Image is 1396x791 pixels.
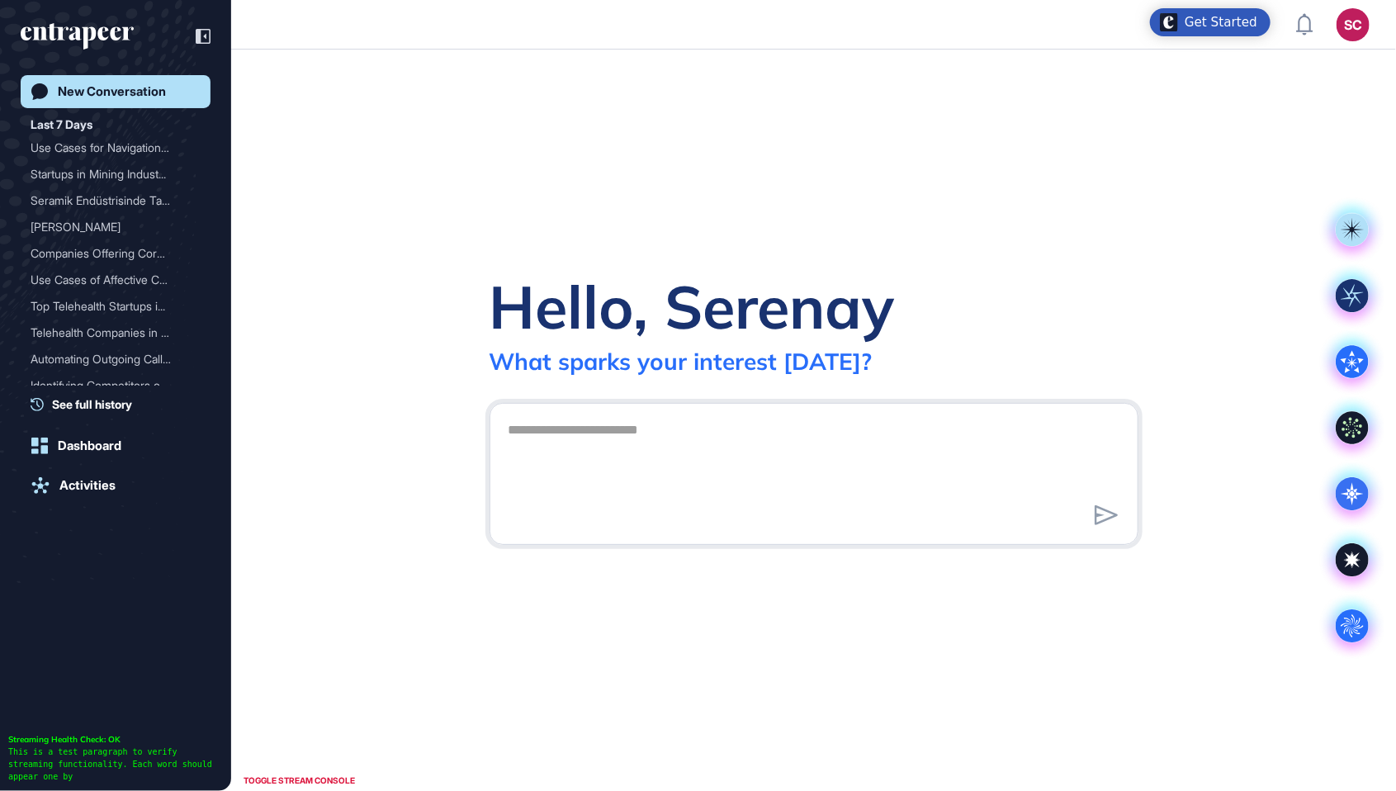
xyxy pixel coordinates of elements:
div: Telehealth Companies in the US: A Focus on the Health Industry [31,320,201,346]
div: Use Cases for Navigation Systems Operating Without GPS or Network Infrastructure Using Onboard Pe... [31,135,201,161]
div: Use Cases for Navigation ... [31,135,187,161]
img: launcher-image-alternative-text [1160,13,1178,31]
div: Top Telehealth Startups i... [31,293,187,320]
div: Curie [31,214,201,240]
div: Get Started [1185,14,1257,31]
a: Dashboard [21,429,211,462]
div: TOGGLE STREAM CONSOLE [239,770,359,791]
a: New Conversation [21,75,211,108]
div: What sparks your interest [DATE]? [490,347,873,376]
div: Hello, Serenay [490,269,895,343]
div: [PERSON_NAME] [31,214,187,240]
div: Automating Outgoing Calls... [31,346,187,372]
div: Dashboard [58,438,121,453]
div: Identifying Competitors o... [31,372,187,399]
div: Seramik Endüstrisinde Talep Tahminleme Problemi İçin Use Case Geliştirme [31,187,201,214]
div: New Conversation [58,84,166,99]
div: Startups in Mining Indust... [31,161,187,187]
div: Automating Outgoing Calls in Call Centers [31,346,201,372]
span: See full history [52,395,132,413]
button: SC [1337,8,1370,41]
div: entrapeer-logo [21,23,134,50]
div: Activities [59,478,116,493]
div: Telehealth Companies in t... [31,320,187,346]
div: Companies Offering Corpor... [31,240,187,267]
a: Activities [21,469,211,502]
div: Identifying Competitors of Veritus Agent [31,372,201,399]
a: See full history [31,395,211,413]
div: Seramik Endüstrisinde Tal... [31,187,187,214]
div: Use Cases of Affective Co... [31,267,187,293]
div: Companies Offering Corporate Cards for E-commerce Businesses [31,240,201,267]
div: Startups in Mining Industry Focusing on Perception-Based Navigation Systems Without Absolute Posi... [31,161,201,187]
div: Use Cases of Affective Computing in the Automotive Industry [31,267,201,293]
div: Top Telehealth Startups in the US [31,293,201,320]
div: Last 7 Days [31,115,92,135]
div: Open Get Started checklist [1150,8,1271,36]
